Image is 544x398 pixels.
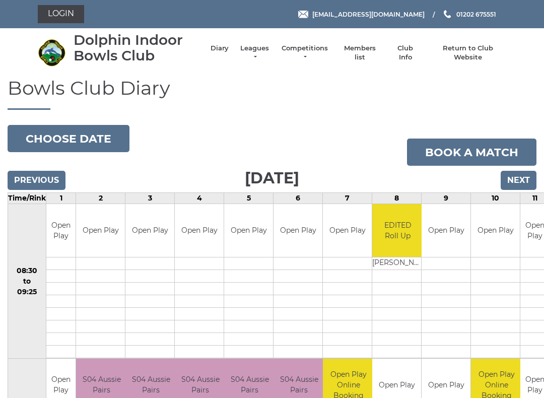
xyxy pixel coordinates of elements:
td: Time/Rink [8,193,46,204]
a: Diary [211,44,229,53]
a: Club Info [391,44,420,62]
td: Open Play [175,204,224,257]
td: 10 [471,193,520,204]
a: Leagues [239,44,270,62]
td: EDITED Roll Up [372,204,423,257]
td: Open Play [471,204,520,257]
span: [EMAIL_ADDRESS][DOMAIN_NAME] [312,10,425,18]
div: Dolphin Indoor Bowls Club [74,32,200,63]
button: Choose date [8,125,129,152]
img: Email [298,11,308,18]
span: 01202 675551 [456,10,496,18]
td: 6 [274,193,323,204]
td: 08:30 to 09:25 [8,204,46,359]
a: Competitions [281,44,329,62]
td: Open Play [422,204,470,257]
a: Email [EMAIL_ADDRESS][DOMAIN_NAME] [298,10,425,19]
td: 2 [76,193,125,204]
a: Members list [338,44,380,62]
input: Next [501,171,536,190]
a: Phone us 01202 675551 [442,10,496,19]
td: 1 [46,193,76,204]
img: Phone us [444,10,451,18]
td: [PERSON_NAME] [372,257,423,270]
input: Previous [8,171,65,190]
td: 3 [125,193,175,204]
h1: Bowls Club Diary [8,78,536,110]
td: 9 [422,193,471,204]
td: Open Play [76,204,125,257]
td: Open Play [125,204,174,257]
td: 5 [224,193,274,204]
img: Dolphin Indoor Bowls Club [38,39,65,67]
a: Login [38,5,84,23]
td: 7 [323,193,372,204]
a: Return to Club Website [430,44,506,62]
td: Open Play [46,204,76,257]
td: 4 [175,193,224,204]
td: 8 [372,193,422,204]
td: Open Play [323,204,372,257]
a: Book a match [407,139,536,166]
td: Open Play [224,204,273,257]
td: Open Play [274,204,322,257]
